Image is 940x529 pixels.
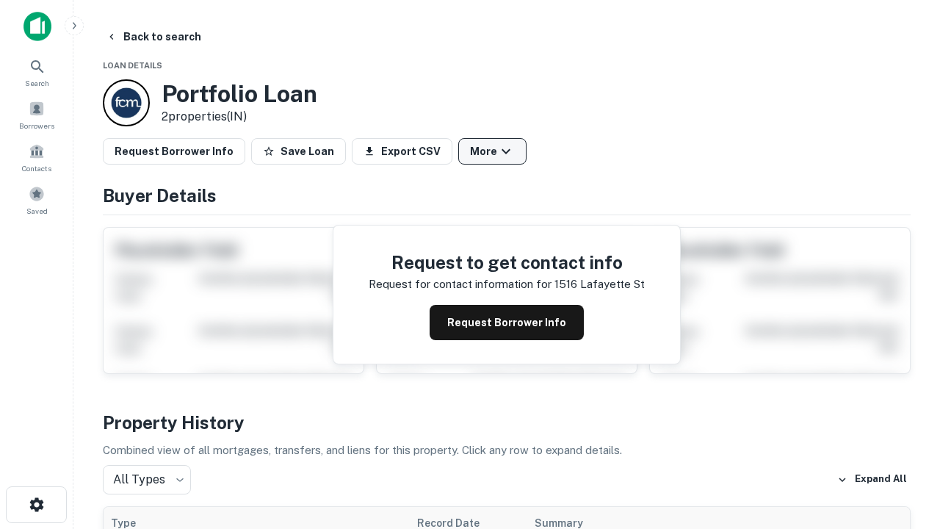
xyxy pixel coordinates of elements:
button: Request Borrower Info [103,138,245,165]
button: Request Borrower Info [430,305,584,340]
img: capitalize-icon.png [23,12,51,41]
p: Request for contact information for [369,276,552,293]
p: 2 properties (IN) [162,108,317,126]
button: Export CSV [352,138,452,165]
p: Combined view of all mortgages, transfers, and liens for this property. Click any row to expand d... [103,442,911,459]
span: Contacts [22,162,51,174]
a: Borrowers [4,95,69,134]
a: Contacts [4,137,69,177]
p: 1516 lafayette st [554,276,645,293]
button: Save Loan [251,138,346,165]
h4: Request to get contact info [369,249,645,276]
span: Loan Details [103,61,162,70]
div: All Types [103,465,191,494]
button: Back to search [100,24,207,50]
iframe: Chat Widget [867,411,940,482]
button: More [458,138,527,165]
span: Search [25,77,49,89]
a: Search [4,52,69,92]
button: Expand All [834,469,911,491]
span: Saved [26,205,48,217]
h4: Property History [103,409,911,436]
h3: Portfolio Loan [162,80,317,108]
span: Borrowers [19,120,54,132]
h4: Buyer Details [103,182,911,209]
a: Saved [4,180,69,220]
